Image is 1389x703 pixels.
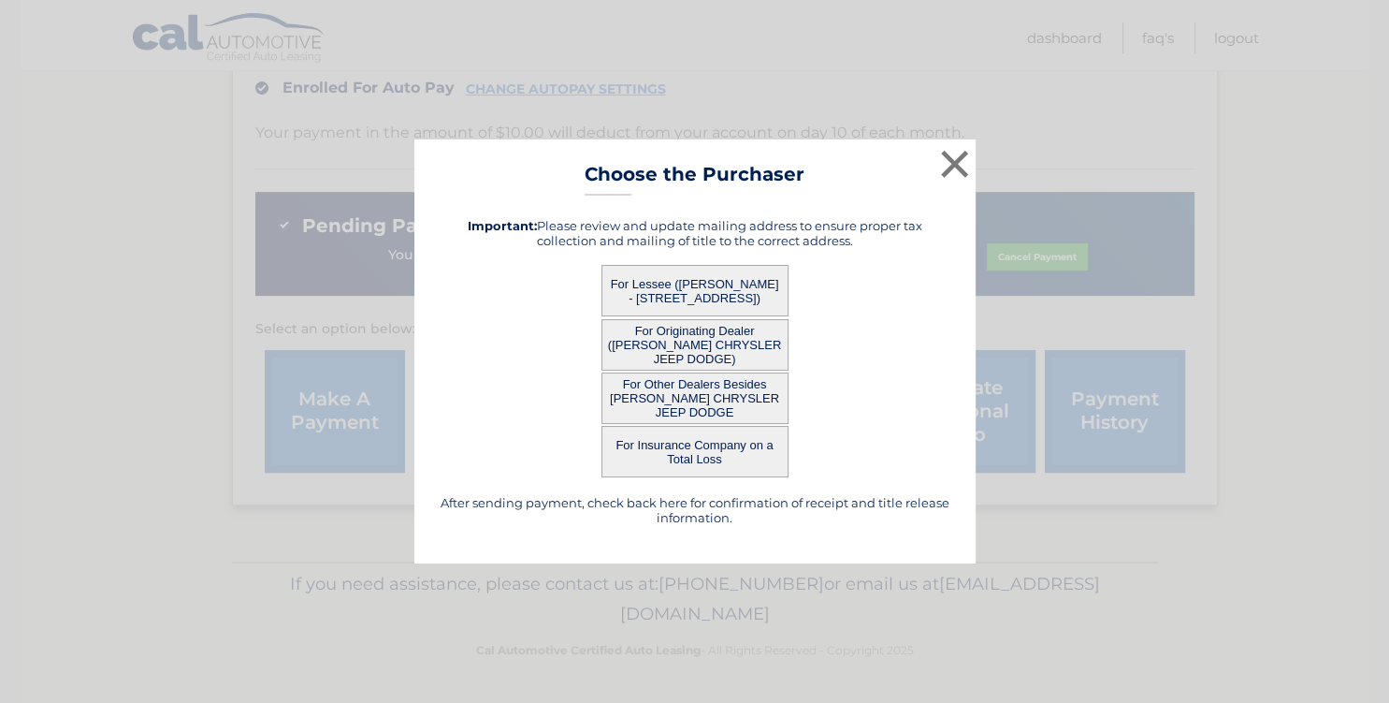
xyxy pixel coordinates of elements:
[601,319,789,371] button: For Originating Dealer ([PERSON_NAME] CHRYSLER JEEP DODGE)
[468,218,537,233] strong: Important:
[438,218,952,248] h5: Please review and update mailing address to ensure proper tax collection and mailing of title to ...
[601,426,789,477] button: For Insurance Company on a Total Loss
[601,265,789,316] button: For Lessee ([PERSON_NAME] - [STREET_ADDRESS])
[585,163,804,196] h3: Choose the Purchaser
[936,145,974,183] button: ×
[438,495,952,525] h5: After sending payment, check back here for confirmation of receipt and title release information.
[601,373,789,424] button: For Other Dealers Besides [PERSON_NAME] CHRYSLER JEEP DODGE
